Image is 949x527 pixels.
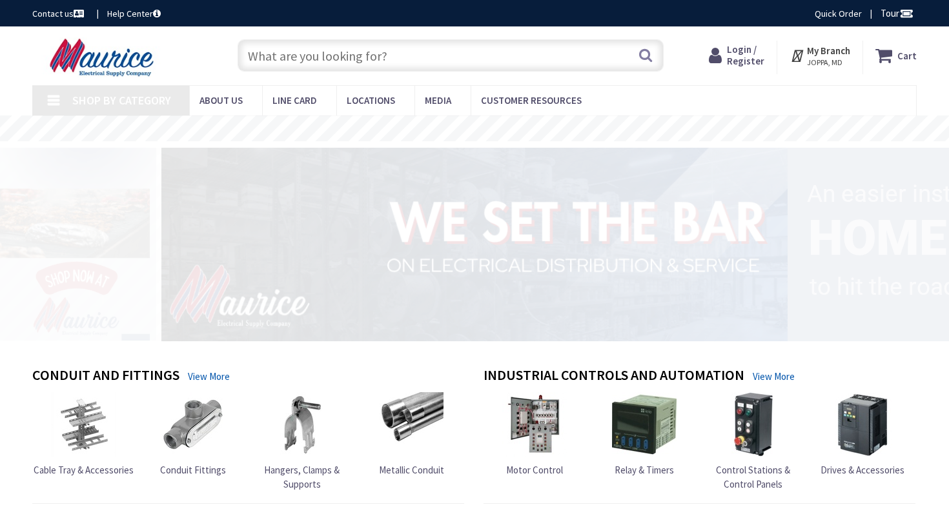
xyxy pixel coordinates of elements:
[272,94,317,106] span: Line Card
[160,464,226,476] span: Conduit Fittings
[379,392,444,477] a: Metallic Conduit Metallic Conduit
[821,392,904,477] a: Drives & Accessories Drives & Accessories
[615,464,674,476] span: Relay & Timers
[32,367,179,386] h4: Conduit and Fittings
[34,464,134,476] span: Cable Tray & Accessories
[790,44,850,67] div: My Branch JOPPA, MD
[481,94,582,106] span: Customer Resources
[199,94,243,106] span: About us
[238,39,664,72] input: What are you looking for?
[502,392,567,457] img: Motor Control
[897,44,917,67] strong: Cart
[357,122,593,136] rs-layer: Free Same Day Pickup at 15 Locations
[506,464,563,476] span: Motor Control
[72,93,171,108] span: Shop By Category
[347,94,395,106] span: Locations
[721,392,786,457] img: Control Stations & Control Panels
[702,392,805,491] a: Control Stations & Control Panels Control Stations & Control Panels
[270,392,334,457] img: Hangers, Clamps & Supports
[264,464,340,490] span: Hangers, Clamps & Supports
[807,57,850,68] span: JOPPA, MD
[821,464,904,476] span: Drives & Accessories
[881,7,913,19] span: Tour
[612,392,677,477] a: Relay & Timers Relay & Timers
[716,464,790,490] span: Control Stations & Control Panels
[160,392,226,477] a: Conduit Fittings Conduit Fittings
[502,392,567,477] a: Motor Control Motor Control
[379,392,444,457] img: Metallic Conduit
[807,45,850,57] strong: My Branch
[484,367,744,386] h4: Industrial Controls and Automation
[34,392,134,477] a: Cable Tray & Accessories Cable Tray & Accessories
[709,44,764,67] a: Login / Register
[51,392,116,457] img: Cable Tray & Accessories
[161,392,225,457] img: Conduit Fittings
[32,37,175,77] img: Maurice Electrical Supply Company
[379,464,444,476] span: Metallic Conduit
[727,43,764,67] span: Login / Register
[250,392,354,491] a: Hangers, Clamps & Supports Hangers, Clamps & Supports
[107,7,161,20] a: Help Center
[875,44,917,67] a: Cart
[830,392,895,457] img: Drives & Accessories
[146,144,793,344] img: 1_1.png
[753,370,795,383] a: View More
[425,94,451,106] span: Media
[32,7,87,20] a: Contact us
[612,392,677,457] img: Relay & Timers
[188,370,230,383] a: View More
[815,7,862,20] a: Quick Order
